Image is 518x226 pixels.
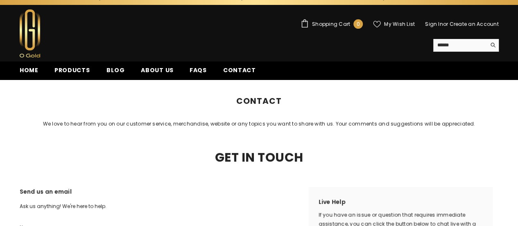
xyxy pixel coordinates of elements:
[384,22,415,27] span: My Wish List
[373,21,415,28] a: My Wish List
[98,66,133,80] a: Blog
[20,187,274,202] h3: Send us an email
[223,66,256,74] span: Contact
[106,66,124,74] span: Blog
[14,152,505,163] h2: Get In Touch
[11,66,47,80] a: Home
[20,202,274,211] p: Ask us anything! We're here to help.
[46,66,98,80] a: Products
[425,21,443,27] a: Sign In
[301,19,363,29] a: Shopping Cart
[181,66,215,80] a: FAQs
[319,197,482,210] h2: Live Help
[20,66,38,74] span: Home
[215,66,264,80] a: Contact
[449,21,498,27] a: Create an Account
[357,20,360,29] span: 0
[443,21,448,27] span: or
[190,66,207,74] span: FAQs
[133,66,182,80] a: About us
[486,39,499,51] button: Search
[312,22,350,27] span: Shopping Cart
[20,9,40,57] img: Ogold Shop
[433,39,499,52] summary: Search
[141,66,174,74] span: About us
[260,80,282,89] span: Contact
[54,66,90,74] span: Products
[236,80,251,89] a: Home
